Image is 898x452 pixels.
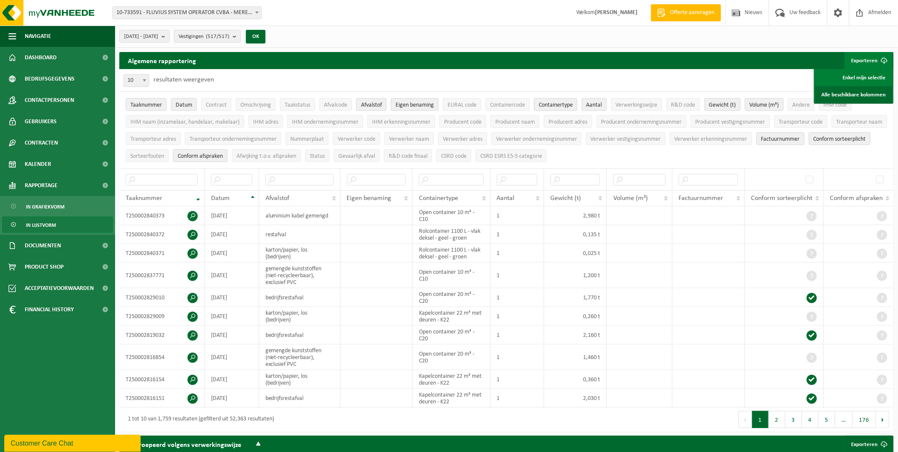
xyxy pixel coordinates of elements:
span: Afvalstof [266,195,290,202]
td: [DATE] [205,326,259,345]
span: Taakstatus [285,102,310,108]
span: Afvalcode [324,102,347,108]
span: Producent adres [549,119,588,125]
span: Contactpersonen [25,90,74,111]
button: Gevaarlijk afval : Activate to sort [334,149,380,162]
span: R&D code finaal [389,153,427,159]
button: Verwerker naamVerwerker naam: Activate to sort [384,132,434,145]
td: restafval [259,225,341,244]
button: R&D code finaalR&amp;D code finaal: Activate to sort [384,149,432,162]
span: Containercode [490,102,525,108]
a: Alle beschikbare kolommen [815,86,892,103]
td: T250002816151 [119,389,205,408]
td: [DATE] [205,345,259,370]
span: Nummerplaat [290,136,324,142]
button: 5 [819,411,835,428]
button: ContractContract: Activate to sort [201,98,231,111]
td: 0,025 t [544,244,607,263]
td: bedrijfsrestafval [259,288,341,307]
span: Rapportage [25,175,58,196]
button: Producent naamProducent naam: Activate to sort [491,115,540,128]
td: gemengde kunststoffen (niet-recycleerbaar), exclusief PVC [259,345,341,370]
button: DatumDatum: Activate to sort [171,98,197,111]
span: Producent naam [495,119,535,125]
button: Verwerker adresVerwerker adres: Activate to sort [438,132,487,145]
button: IHM erkenningsnummerIHM erkenningsnummer: Activate to sort [367,115,435,128]
span: Producent code [444,119,482,125]
span: Eigen benaming [347,195,392,202]
button: AfvalcodeAfvalcode: Activate to sort [319,98,352,111]
button: AfvalstofAfvalstof: Activate to sort [356,98,387,111]
button: IHM naam (inzamelaar, handelaar, makelaar)IHM naam (inzamelaar, handelaar, makelaar): Activate to... [126,115,244,128]
span: Producent vestigingsnummer [696,119,765,125]
button: Next [876,411,889,428]
button: SorteerfoutenSorteerfouten: Activate to sort [126,149,169,162]
span: Transporteur naam [837,119,883,125]
td: [DATE] [205,244,259,263]
span: Verwerkingswijze [616,102,658,108]
button: Producent adresProducent adres: Activate to sort [544,115,592,128]
button: 3 [785,411,802,428]
button: CSRD codeCSRD code: Activate to sort [436,149,471,162]
button: Volume (m³)Volume (m³): Activate to sort [745,98,784,111]
button: [DATE] - [DATE] [119,30,170,43]
td: 1,770 t [544,288,607,307]
td: 0,260 t [544,307,607,326]
span: 10 [124,75,149,87]
button: Verwerker erkenningsnummerVerwerker erkenningsnummer: Activate to sort [670,132,752,145]
span: Gewicht (t) [709,102,736,108]
span: Factuurnummer [761,136,800,142]
button: Gewicht (t)Gewicht (t): Activate to sort [705,98,741,111]
span: 10 [124,74,149,87]
td: T250002840372 [119,225,205,244]
td: [DATE] [205,288,259,307]
span: Bedrijfsgegevens [25,68,75,90]
button: Conform sorteerplicht : Activate to sort [809,132,871,145]
span: Conform afspraken [178,153,223,159]
button: CSRD ESRS E5-5 categorieCSRD ESRS E5-5 categorie: Activate to sort [476,149,547,162]
span: Eigen benaming [396,102,434,108]
button: Transporteur naamTransporteur naam: Activate to sort [832,115,887,128]
td: bedrijfsrestafval [259,389,341,408]
span: Contracten [25,132,58,154]
span: EURAL code [448,102,476,108]
button: 176 [853,411,876,428]
span: IHM adres [253,119,278,125]
span: Conform sorteerplicht [751,195,813,202]
span: Transporteur adres [130,136,176,142]
td: 0,135 t [544,225,607,244]
span: [DATE] - [DATE] [124,30,158,43]
td: [DATE] [205,225,259,244]
button: AndereAndere: Activate to sort [788,98,815,111]
td: Rolcontainer 1100 L - vlak deksel - geel - groen [413,225,490,244]
td: [DATE] [205,389,259,408]
td: [DATE] [205,370,259,389]
button: Previous [739,411,752,428]
span: Producent ondernemingsnummer [601,119,682,125]
span: IHM code [824,102,847,108]
td: 0,360 t [544,370,607,389]
td: karton/papier, los (bedrijven) [259,307,341,326]
span: Taaknummer [126,195,162,202]
button: ContainercodeContainercode: Activate to sort [485,98,530,111]
a: In lijstvorm [2,217,113,233]
td: Rolcontainer 1100 L - vlak deksel - geel - groen [413,244,490,263]
button: Exporteren [845,52,893,69]
td: 1 [491,206,544,225]
span: Volume (m³) [750,102,779,108]
span: IHM ondernemingsnummer [292,119,358,125]
button: Vestigingen(517/517) [174,30,241,43]
strong: [PERSON_NAME] [595,9,638,16]
td: T250002829009 [119,307,205,326]
span: Dashboard [25,47,57,68]
span: Taaknummer [130,102,162,108]
button: R&D codeR&amp;D code: Activate to sort [667,98,700,111]
td: 1 [491,389,544,408]
span: Omschrijving [240,102,271,108]
span: Gevaarlijk afval [338,153,375,159]
td: karton/papier, los (bedrijven) [259,244,341,263]
td: 1 [491,244,544,263]
button: 2 [769,411,785,428]
span: Transporteur ondernemingsnummer [190,136,277,142]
